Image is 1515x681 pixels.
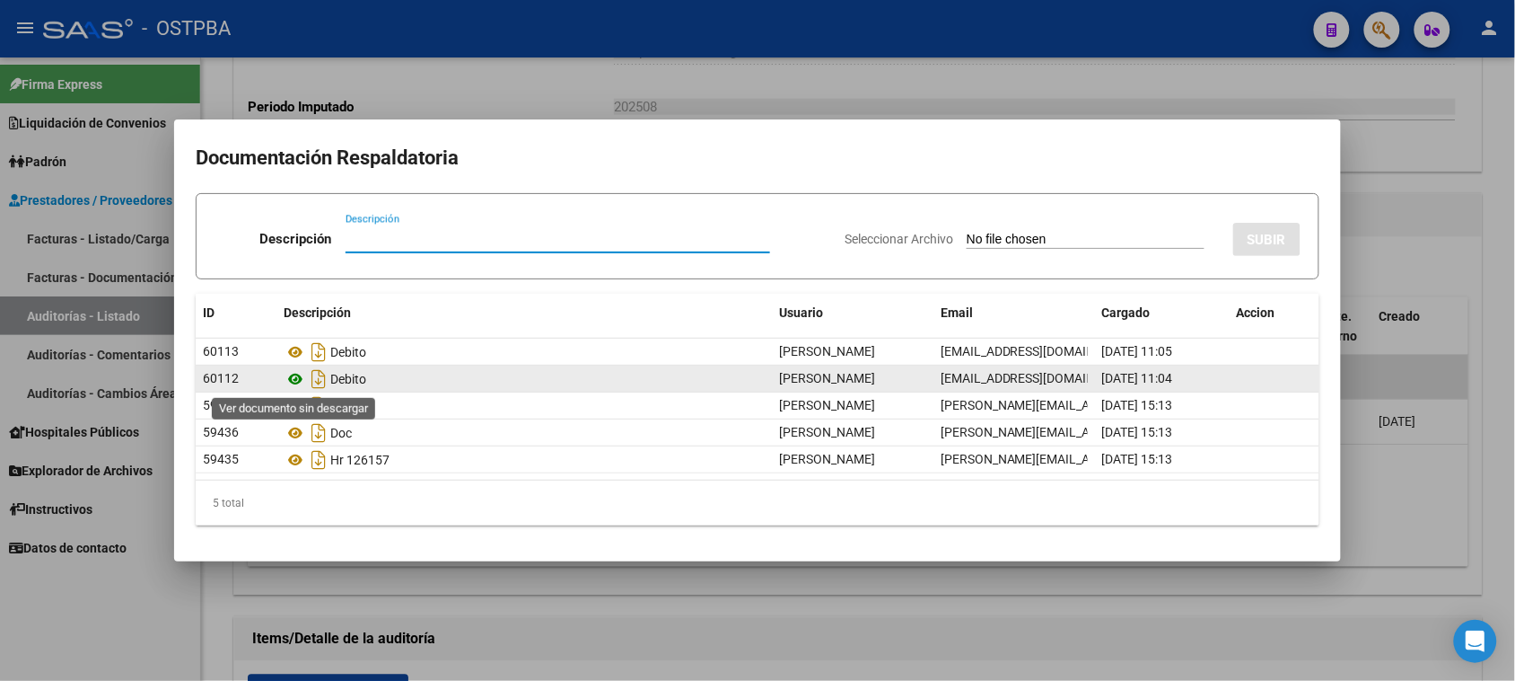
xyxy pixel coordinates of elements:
span: Descripción [284,305,351,320]
span: Email [941,305,973,320]
span: [DATE] 11:05 [1102,344,1173,358]
span: 59436 [203,425,239,439]
span: [PERSON_NAME] [779,452,875,466]
span: [DATE] 15:13 [1102,398,1173,412]
span: [EMAIL_ADDRESS][DOMAIN_NAME] [941,344,1140,358]
span: SUBIR [1248,232,1286,248]
i: Descargar documento [307,392,330,420]
div: Open Intercom Messenger [1454,620,1497,663]
div: Debito [284,338,765,367]
datatable-header-cell: Cargado [1095,294,1230,332]
i: Descargar documento [307,365,330,394]
span: ID [203,305,215,320]
i: Descargar documento [307,419,330,447]
span: [DATE] 15:13 [1102,425,1173,439]
span: [PERSON_NAME] [779,371,875,385]
datatable-header-cell: Descripción [276,294,772,332]
div: Debito [284,365,765,394]
span: [PERSON_NAME][EMAIL_ADDRESS][PERSON_NAME][DOMAIN_NAME] [941,398,1332,412]
i: Descargar documento [307,446,330,474]
datatable-header-cell: ID [196,294,276,332]
span: 59435 [203,452,239,466]
span: [PERSON_NAME][EMAIL_ADDRESS][PERSON_NAME][DOMAIN_NAME] [941,425,1332,439]
span: 60112 [203,371,239,385]
button: SUBIR [1233,223,1300,256]
h2: Documentación Respaldatoria [196,141,1319,175]
div: Hr 126157 [284,446,765,474]
div: Mail [284,392,765,420]
span: [PERSON_NAME] [779,398,875,412]
div: Doc [284,419,765,447]
span: Seleccionar Archivo [845,232,953,246]
span: [PERSON_NAME][EMAIL_ADDRESS][PERSON_NAME][DOMAIN_NAME] [941,452,1332,466]
span: Usuario [779,305,823,320]
span: [PERSON_NAME] [779,425,875,439]
span: [PERSON_NAME] [779,344,875,358]
span: Cargado [1102,305,1151,320]
span: [DATE] 11:04 [1102,371,1173,385]
span: [DATE] 15:13 [1102,452,1173,466]
datatable-header-cell: Usuario [772,294,933,332]
span: Accion [1237,305,1275,320]
datatable-header-cell: Accion [1230,294,1319,332]
i: Descargar documento [307,338,330,367]
span: 59437 [203,398,239,412]
div: 5 total [196,481,1319,526]
datatable-header-cell: Email [933,294,1095,332]
span: [EMAIL_ADDRESS][DOMAIN_NAME] [941,371,1140,385]
p: Descripción [259,229,331,250]
span: 60113 [203,344,239,358]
